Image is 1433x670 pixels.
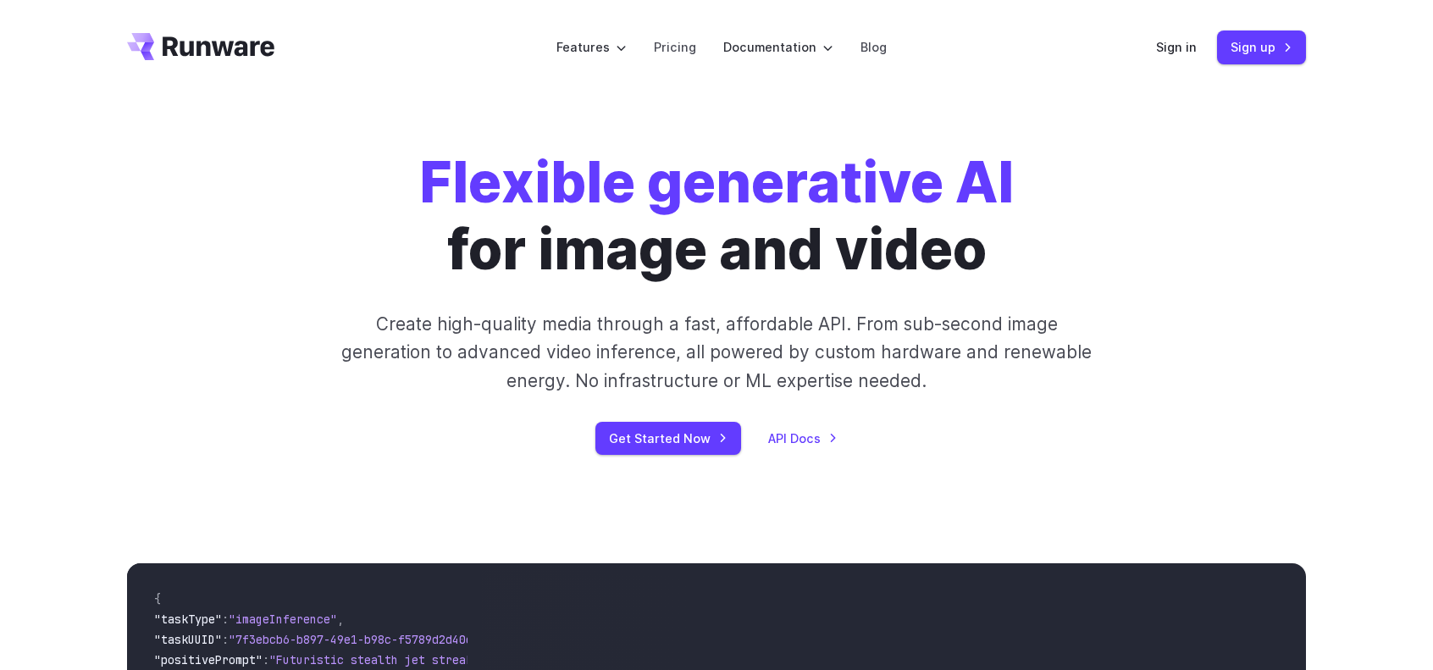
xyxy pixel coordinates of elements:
span: "7f3ebcb6-b897-49e1-b98c-f5789d2d40d7" [229,632,486,647]
span: "taskType" [154,612,222,627]
span: : [263,652,269,667]
label: Features [556,37,627,57]
strong: Flexible generative AI [419,148,1014,216]
span: { [154,591,161,606]
p: Create high-quality media through a fast, affordable API. From sub-second image generation to adv... [340,310,1094,395]
span: , [337,612,344,627]
a: Go to / [127,33,274,60]
h1: for image and video [419,149,1014,283]
span: "imageInference" [229,612,337,627]
a: API Docs [768,429,838,448]
a: Sign up [1217,30,1306,64]
span: "taskUUID" [154,632,222,647]
span: : [222,632,229,647]
a: Pricing [654,37,696,57]
a: Blog [860,37,887,57]
a: Sign in [1156,37,1197,57]
span: "Futuristic stealth jet streaking through a neon-lit cityscape with glowing purple exhaust" [269,652,886,667]
label: Documentation [723,37,833,57]
span: : [222,612,229,627]
a: Get Started Now [595,422,741,455]
span: "positivePrompt" [154,652,263,667]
